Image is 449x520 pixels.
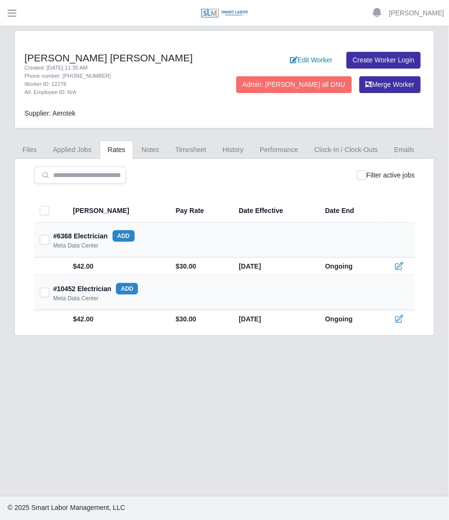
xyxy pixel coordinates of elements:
button: Merge Worker [359,76,421,93]
td: $30.00 [168,310,231,328]
td: $42.00 [67,258,168,275]
a: Notes [133,141,167,159]
a: Edit Worker [284,52,339,69]
a: Performance [252,141,306,159]
a: Timesheet [167,141,215,159]
div: Filter active jobs [357,166,415,184]
div: Created: [DATE] 11:30 AM [24,64,218,72]
div: Worker ID: 12278 [24,80,218,88]
th: Pay Rate [168,199,231,223]
img: SLM Logo [201,8,249,19]
div: Phone number: [PHONE_NUMBER] [24,72,218,80]
td: $30.00 [168,258,231,275]
div: Meta Data Center [53,242,99,249]
h4: [PERSON_NAME] [PERSON_NAME] [24,52,218,64]
div: Alt. Employee ID: N/A [24,88,218,96]
td: $42.00 [67,310,168,328]
div: #10452 Electrician [53,283,138,295]
td: Ongoing [318,258,382,275]
span: © 2025 Smart Labor Management, LLC [8,504,125,512]
td: [DATE] [231,258,317,275]
a: Files [14,141,45,159]
a: Create Worker Login [346,52,421,69]
a: [PERSON_NAME] [389,8,444,18]
button: add [116,283,138,295]
td: [DATE] [231,310,317,328]
a: Clock-In / Clock-Outs [306,141,386,159]
a: Applied Jobs [45,141,100,159]
a: History [215,141,252,159]
a: Rates [100,141,134,159]
div: Meta Data Center [53,295,99,302]
th: Date Effective [231,199,317,223]
button: Admin: [PERSON_NAME] all DNU [236,76,352,93]
div: #6368 Electrician [53,230,135,242]
th: [PERSON_NAME] [67,199,168,223]
th: Date End [318,199,382,223]
td: Ongoing [318,310,382,328]
span: Supplier: Aerotek [24,109,76,117]
a: Emails [386,141,423,159]
button: add [113,230,135,242]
